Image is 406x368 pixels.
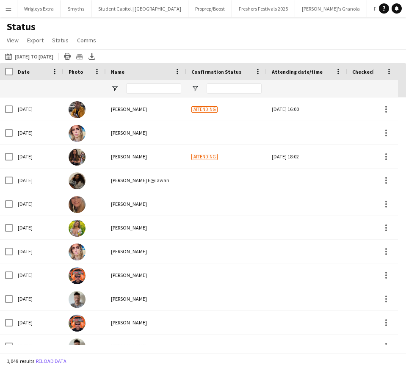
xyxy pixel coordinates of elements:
div: [DATE] [13,216,64,239]
button: Freshers Festivals 2025 [232,0,295,17]
img: Phillipa Wachter [69,220,86,237]
span: [PERSON_NAME] [111,201,147,207]
button: [PERSON_NAME]'s Granola [295,0,367,17]
app-action-btn: Print [62,51,72,61]
span: [PERSON_NAME] [111,224,147,231]
app-action-btn: Crew files as ZIP [75,51,85,61]
div: [DATE] [13,335,64,358]
img: Melanie Cairns [69,243,86,260]
div: [DATE] [13,145,64,168]
span: Attending date/time [272,69,323,75]
img: Odilia Egyiawan [69,172,86,189]
span: [PERSON_NAME] [111,153,147,160]
span: Date [18,69,30,75]
button: Open Filter Menu [111,85,119,92]
span: Checked-in date/time [352,69,405,75]
span: Comms [77,36,96,44]
button: [DATE] to [DATE] [3,51,55,61]
div: [DATE] [13,287,64,310]
a: View [3,35,22,46]
span: [PERSON_NAME] [111,106,147,112]
span: Name [111,69,124,75]
a: Export [24,35,47,46]
button: Wrigleys Extra [17,0,61,17]
input: Confirmation Status Filter Input [207,83,262,94]
div: [DATE] 18:02 [272,145,342,168]
span: Export [27,36,44,44]
span: Photo [69,69,83,75]
div: [DATE] [13,263,64,287]
span: Status [52,36,69,44]
button: Open Filter Menu [191,85,199,92]
button: Student Capitol | [GEOGRAPHIC_DATA] [91,0,188,17]
span: [PERSON_NAME] [111,130,147,136]
img: Dee Worthington [69,196,86,213]
img: Melanie Cairns [69,125,86,142]
span: [PERSON_NAME] [111,248,147,255]
a: Status [49,35,72,46]
img: Philip Blank [69,291,86,308]
img: Mark Woodroffe [69,267,86,284]
div: [DATE] 16:00 [272,97,342,121]
span: Attending [191,154,218,160]
span: Confirmation Status [191,69,241,75]
span: [PERSON_NAME] [111,319,147,326]
div: [DATE] [13,169,64,192]
img: Mark Woodroffe [69,315,86,332]
button: Proprep/Boost [188,0,232,17]
a: Comms [74,35,99,46]
div: [DATE] [13,240,64,263]
span: [PERSON_NAME] Egyiawan [111,177,169,183]
span: Attending [191,106,218,113]
span: [PERSON_NAME] [111,296,147,302]
img: Philip Blank [69,338,86,355]
div: [DATE] [13,192,64,216]
div: [DATE] [13,121,64,144]
img: Catryn Philbin [69,149,86,166]
button: Smyths [61,0,91,17]
input: Name Filter Input [126,83,181,94]
span: [PERSON_NAME] [111,272,147,278]
app-action-btn: Export XLSX [87,51,97,61]
div: [DATE] [13,311,64,334]
div: [DATE] [13,97,64,121]
span: View [7,36,19,44]
img: Sean Porter [69,101,86,118]
span: [PERSON_NAME] [111,343,147,349]
button: Reload data [34,357,68,366]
